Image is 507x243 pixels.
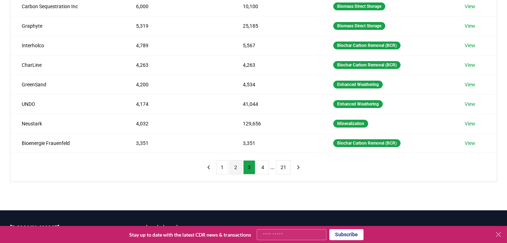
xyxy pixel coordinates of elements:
p: [DOMAIN_NAME] [10,223,117,233]
td: 5,319 [125,16,231,36]
a: View [465,42,475,49]
button: previous page [203,160,215,174]
button: 1 [216,160,228,174]
div: Enhanced Weathering [333,100,383,108]
div: Enhanced Weathering [333,81,383,88]
td: 3,351 [231,133,322,153]
button: 3 [243,160,255,174]
a: View [465,22,475,29]
td: UNDO [10,94,125,114]
td: 41,044 [231,94,322,114]
a: Leaderboards [146,223,254,232]
td: 129,656 [231,114,322,133]
td: 4,263 [125,55,231,75]
td: 4,174 [125,94,231,114]
a: View [465,81,475,88]
td: 4,200 [125,75,231,94]
td: Neustark [10,114,125,133]
td: 4,032 [125,114,231,133]
td: Graphyte [10,16,125,36]
td: 3,351 [125,133,231,153]
button: next page [292,160,304,174]
a: View [465,61,475,69]
div: Biomass Direct Storage [333,22,385,30]
td: Bioenergie Frauenfeld [10,133,125,153]
td: 4,263 [231,55,322,75]
td: 4,534 [231,75,322,94]
a: View [465,101,475,108]
li: ... [270,163,275,172]
a: View [465,3,475,10]
div: Mineralization [333,120,368,128]
a: View [465,120,475,127]
a: View [465,140,475,147]
td: 5,567 [231,36,322,55]
div: Biochar Carbon Removal (BCR) [333,42,401,49]
td: CharLine [10,55,125,75]
div: Biochar Carbon Removal (BCR) [333,61,401,69]
button: 2 [230,160,242,174]
td: Interholco [10,36,125,55]
div: Biochar Carbon Removal (BCR) [333,139,401,147]
td: 25,185 [231,16,322,36]
button: 21 [276,160,291,174]
td: 4,789 [125,36,231,55]
button: 4 [257,160,269,174]
td: GreenSand [10,75,125,94]
div: Biomass Direct Storage [333,2,385,10]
